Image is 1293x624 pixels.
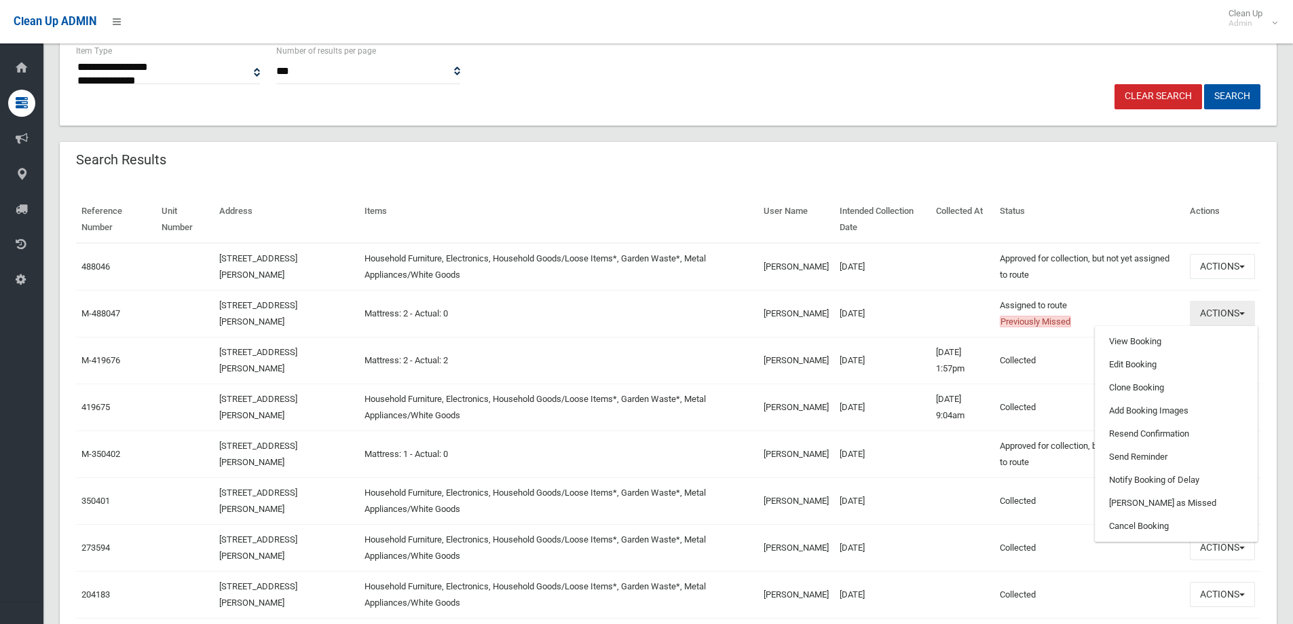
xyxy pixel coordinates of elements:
td: Collected [994,477,1184,524]
td: [DATE] [834,524,931,571]
td: [PERSON_NAME] [758,290,834,337]
a: Clear Search [1114,84,1202,109]
a: M-419676 [81,355,120,365]
td: [PERSON_NAME] [758,384,834,430]
td: [PERSON_NAME] [758,524,834,571]
td: [DATE] [834,290,931,337]
td: Collected [994,337,1184,384]
td: Mattress: 2 - Actual: 2 [359,337,758,384]
span: Previously Missed [1000,316,1071,327]
a: M-350402 [81,449,120,459]
a: [STREET_ADDRESS][PERSON_NAME] [219,441,297,467]
button: Search [1204,84,1260,109]
a: Add Booking Images [1095,399,1257,422]
td: Collected [994,571,1184,618]
td: [DATE] [834,430,931,477]
td: [PERSON_NAME] [758,243,834,291]
a: 350401 [81,496,110,506]
td: [PERSON_NAME] [758,571,834,618]
td: Approved for collection, but not yet assigned to route [994,430,1184,477]
th: Address [214,196,359,243]
th: User Name [758,196,834,243]
th: Actions [1184,196,1260,243]
td: Approved for collection, but not yet assigned to route [994,243,1184,291]
td: Collected [994,384,1184,430]
a: [STREET_ADDRESS][PERSON_NAME] [219,534,297,561]
header: Search Results [60,147,183,173]
th: Status [994,196,1184,243]
a: Resend Confirmation [1095,422,1257,445]
label: Item Type [76,43,112,58]
td: Household Furniture, Electronics, Household Goods/Loose Items*, Garden Waste*, Metal Appliances/W... [359,524,758,571]
span: Clean Up ADMIN [14,15,96,28]
th: Reference Number [76,196,156,243]
a: Edit Booking [1095,353,1257,376]
a: 488046 [81,261,110,272]
th: Items [359,196,758,243]
a: [STREET_ADDRESS][PERSON_NAME] [219,347,297,373]
td: Collected [994,524,1184,571]
button: Actions [1190,535,1255,560]
a: Notify Booking of Delay [1095,469,1257,492]
a: 273594 [81,543,110,553]
td: Mattress: 1 - Actual: 0 [359,430,758,477]
td: Mattress: 2 - Actual: 0 [359,290,758,337]
button: Actions [1190,582,1255,607]
a: 204183 [81,589,110,600]
a: [STREET_ADDRESS][PERSON_NAME] [219,300,297,327]
span: Clean Up [1222,8,1276,29]
td: [PERSON_NAME] [758,430,834,477]
td: Assigned to route [994,290,1184,337]
td: [DATE] [834,477,931,524]
label: Number of results per page [276,43,376,58]
td: [DATE] 9:04am [931,384,994,430]
td: [DATE] [834,337,931,384]
a: [STREET_ADDRESS][PERSON_NAME] [219,488,297,514]
th: Collected At [931,196,994,243]
td: [DATE] [834,243,931,291]
a: Clone Booking [1095,376,1257,399]
td: [DATE] 1:57pm [931,337,994,384]
a: Send Reminder [1095,445,1257,469]
td: Household Furniture, Electronics, Household Goods/Loose Items*, Garden Waste*, Metal Appliances/W... [359,571,758,618]
button: Actions [1190,254,1255,279]
button: Actions [1190,301,1255,326]
a: [PERSON_NAME] as Missed [1095,492,1257,515]
a: [STREET_ADDRESS][PERSON_NAME] [219,581,297,608]
td: Household Furniture, Electronics, Household Goods/Loose Items*, Garden Waste*, Metal Appliances/W... [359,477,758,524]
td: [DATE] [834,384,931,430]
td: Household Furniture, Electronics, Household Goods/Loose Items*, Garden Waste*, Metal Appliances/W... [359,243,758,291]
td: [PERSON_NAME] [758,337,834,384]
td: Household Furniture, Electronics, Household Goods/Loose Items*, Garden Waste*, Metal Appliances/W... [359,384,758,430]
a: M-488047 [81,308,120,318]
a: Cancel Booking [1095,515,1257,538]
a: 419675 [81,402,110,412]
small: Admin [1229,18,1262,29]
a: View Booking [1095,330,1257,353]
td: [DATE] [834,571,931,618]
a: [STREET_ADDRESS][PERSON_NAME] [219,253,297,280]
a: [STREET_ADDRESS][PERSON_NAME] [219,394,297,420]
td: [PERSON_NAME] [758,477,834,524]
th: Unit Number [156,196,213,243]
th: Intended Collection Date [834,196,931,243]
